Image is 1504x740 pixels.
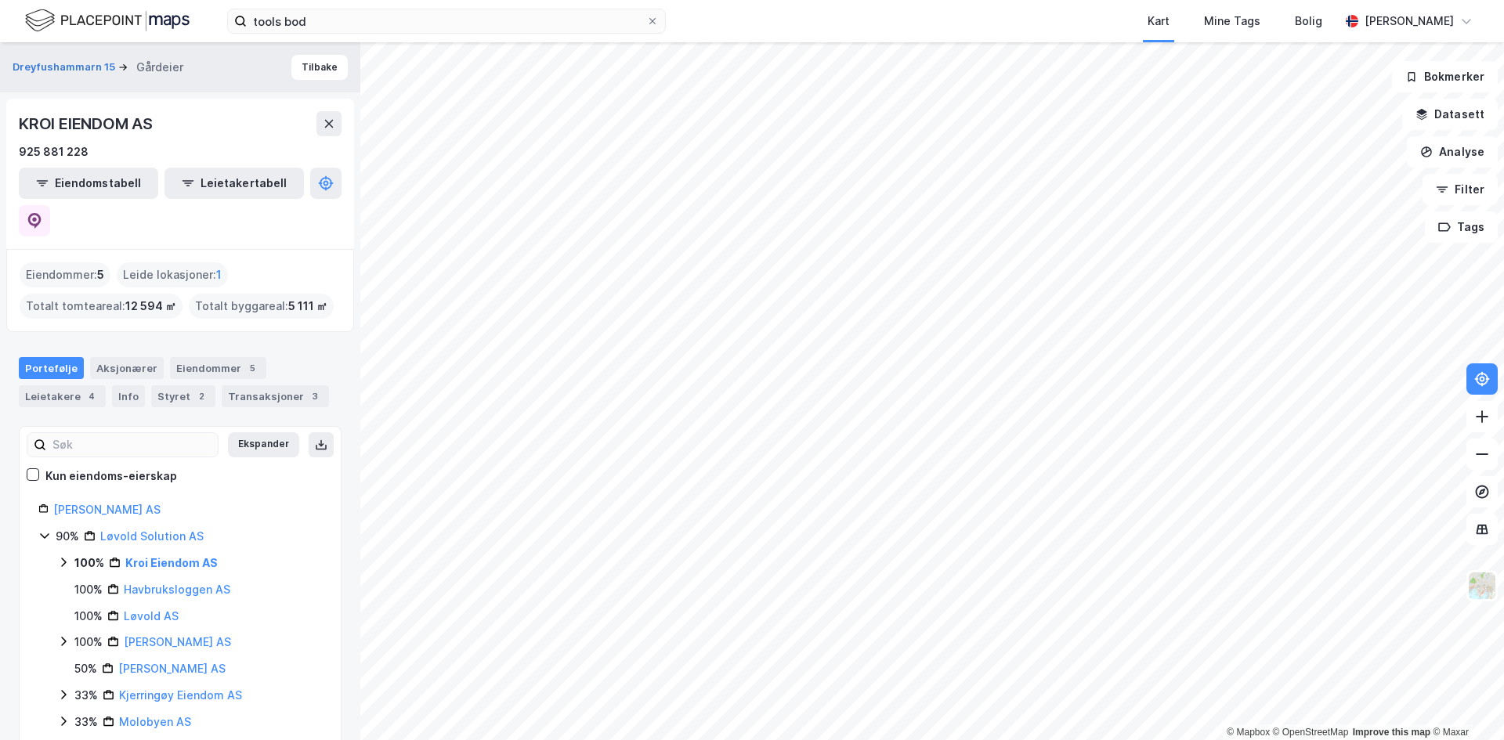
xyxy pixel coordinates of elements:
div: [PERSON_NAME] [1365,12,1454,31]
a: [PERSON_NAME] AS [124,635,231,648]
button: Eiendomstabell [19,168,158,199]
div: Totalt tomteareal : [20,294,183,319]
a: Molobyen AS [119,715,191,728]
div: 33% [74,686,98,705]
div: Gårdeier [136,58,183,77]
div: Totalt byggareal : [189,294,334,319]
div: Transaksjoner [222,385,329,407]
iframe: Chat Widget [1426,665,1504,740]
div: Kart [1148,12,1170,31]
div: Leide lokasjoner : [117,262,228,287]
span: 5 111 ㎡ [288,297,327,316]
div: Portefølje [19,357,84,379]
button: Analyse [1407,136,1498,168]
a: Løvold Solution AS [100,529,204,543]
div: 100% [74,580,103,599]
button: Tilbake [291,55,348,80]
div: 90% [56,527,79,546]
a: Havbruksloggen AS [124,583,230,596]
a: Løvold AS [124,609,179,623]
div: 100% [74,554,104,572]
button: Leietakertabell [164,168,304,199]
div: Styret [151,385,215,407]
a: Kroi Eiendom AS [125,556,218,569]
span: 1 [216,265,222,284]
button: Filter [1423,174,1498,205]
div: Eiendommer : [20,262,110,287]
span: 5 [97,265,104,284]
button: Dreyfushammarn 15 [13,60,118,75]
a: [PERSON_NAME] AS [118,662,226,675]
div: 925 881 228 [19,143,89,161]
button: Bokmerker [1392,61,1498,92]
div: 100% [74,633,103,652]
a: OpenStreetMap [1273,727,1349,738]
span: 12 594 ㎡ [125,297,176,316]
div: 33% [74,713,98,731]
img: logo.f888ab2527a4732fd821a326f86c7f29.svg [25,7,190,34]
div: 5 [244,360,260,376]
div: 4 [84,388,99,404]
a: Improve this map [1353,727,1430,738]
div: 50% [74,659,97,678]
button: Ekspander [228,432,299,457]
div: Aksjonærer [90,357,164,379]
div: 3 [307,388,323,404]
a: Kjerringøy Eiendom AS [119,688,242,702]
input: Søk [46,433,218,457]
div: 100% [74,607,103,626]
a: Mapbox [1227,727,1270,738]
div: Info [112,385,145,407]
div: Kun eiendoms-eierskap [45,467,177,486]
div: Leietakere [19,385,106,407]
button: Tags [1425,211,1498,243]
div: Eiendommer [170,357,266,379]
input: Søk på adresse, matrikkel, gårdeiere, leietakere eller personer [247,9,646,33]
div: KROI EIENDOM AS [19,111,156,136]
div: 2 [193,388,209,404]
button: Datasett [1402,99,1498,130]
a: [PERSON_NAME] AS [53,503,161,516]
div: Bolig [1295,12,1322,31]
img: Z [1467,571,1497,601]
div: Mine Tags [1204,12,1260,31]
div: Kontrollprogram for chat [1426,665,1504,740]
